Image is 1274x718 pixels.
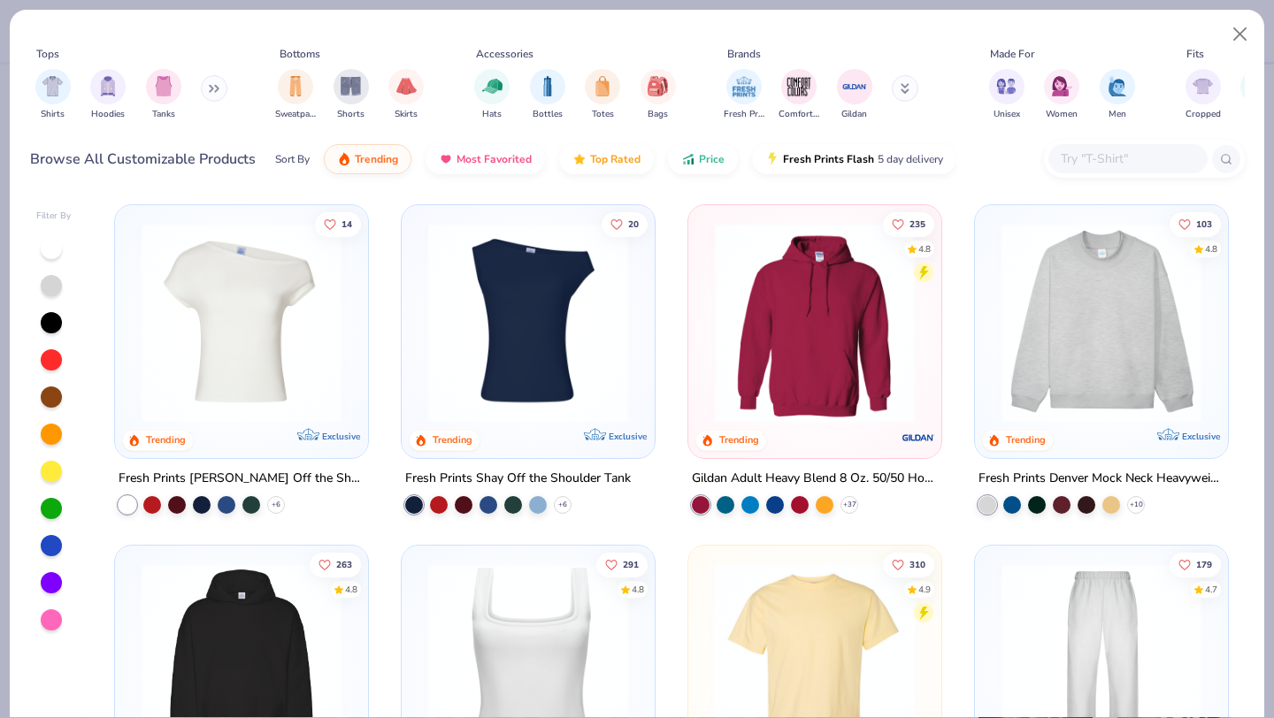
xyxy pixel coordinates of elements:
[918,242,931,256] div: 4.8
[641,69,676,121] div: filter for Bags
[119,468,365,490] div: Fresh Prints [PERSON_NAME] Off the Shoulder Top
[572,152,587,166] img: TopRated.gif
[628,219,639,228] span: 20
[724,108,764,121] span: Fresh Prints
[786,73,812,100] img: Comfort Colors Image
[918,583,931,596] div: 4.9
[752,144,956,174] button: Fresh Prints Flash5 day delivery
[334,69,369,121] div: filter for Shorts
[1205,242,1217,256] div: 4.8
[878,149,943,170] span: 5 day delivery
[334,69,369,121] button: filter button
[609,431,647,442] span: Exclusive
[1129,500,1142,510] span: + 10
[474,69,510,121] div: filter for Hats
[388,69,424,121] button: filter button
[98,76,118,96] img: Hoodies Image
[395,108,418,121] span: Skirts
[909,219,925,228] span: 235
[482,108,502,121] span: Hats
[91,108,125,121] span: Hoodies
[388,69,424,121] div: filter for Skirts
[724,69,764,121] button: filter button
[623,560,639,569] span: 291
[990,46,1034,62] div: Made For
[146,69,181,121] button: filter button
[602,211,648,236] button: Like
[530,69,565,121] button: filter button
[35,69,71,121] div: filter for Shirts
[355,152,398,166] span: Trending
[1170,211,1221,236] button: Like
[632,583,644,596] div: 4.8
[439,152,453,166] img: most_fav.gif
[994,108,1020,121] span: Unisex
[1193,76,1213,96] img: Cropped Image
[396,76,417,96] img: Skirts Image
[476,46,533,62] div: Accessories
[275,108,316,121] span: Sweatpants
[883,211,934,236] button: Like
[275,69,316,121] div: filter for Sweatpants
[996,76,1017,96] img: Unisex Image
[1196,560,1212,569] span: 179
[41,108,65,121] span: Shirts
[989,69,1025,121] div: filter for Unisex
[592,108,614,121] span: Totes
[533,108,563,121] span: Bottles
[989,69,1025,121] button: filter button
[558,500,567,510] span: + 6
[311,552,362,577] button: Like
[474,69,510,121] button: filter button
[1059,149,1195,169] input: Try "T-Shirt"
[706,223,924,423] img: 01756b78-01f6-4cc6-8d8a-3c30c1a0c8ac
[146,69,181,121] div: filter for Tanks
[585,69,620,121] div: filter for Totes
[779,108,819,121] span: Comfort Colors
[1181,431,1219,442] span: Exclusive
[286,76,305,96] img: Sweatpants Image
[923,223,1140,423] img: a164e800-7022-4571-a324-30c76f641635
[779,69,819,121] button: filter button
[337,108,365,121] span: Shorts
[342,219,353,228] span: 14
[405,468,631,490] div: Fresh Prints Shay Off the Shoulder Tank
[699,152,725,166] span: Price
[590,152,641,166] span: Top Rated
[837,69,872,121] button: filter button
[1186,69,1221,121] div: filter for Cropped
[837,69,872,121] div: filter for Gildan
[324,144,411,174] button: Trending
[883,552,934,577] button: Like
[90,69,126,121] div: filter for Hoodies
[692,468,938,490] div: Gildan Adult Heavy Blend 8 Oz. 50/50 Hooded Sweatshirt
[724,69,764,121] div: filter for Fresh Prints
[341,76,361,96] img: Shorts Image
[841,73,868,100] img: Gildan Image
[648,76,667,96] img: Bags Image
[482,76,503,96] img: Hats Image
[42,76,63,96] img: Shirts Image
[1224,18,1257,51] button: Close
[783,152,874,166] span: Fresh Prints Flash
[346,583,358,596] div: 4.8
[1100,69,1135,121] button: filter button
[316,211,362,236] button: Like
[1196,219,1212,228] span: 103
[1108,76,1127,96] img: Men Image
[35,69,71,121] button: filter button
[1186,46,1204,62] div: Fits
[765,152,779,166] img: flash.gif
[1044,69,1079,121] div: filter for Women
[901,420,936,455] img: Gildan logo
[538,76,557,96] img: Bottles Image
[648,108,668,121] span: Bags
[337,152,351,166] img: trending.gif
[668,144,738,174] button: Price
[419,223,637,423] img: 5716b33b-ee27-473a-ad8a-9b8687048459
[1052,76,1072,96] img: Women Image
[841,108,867,121] span: Gildan
[909,560,925,569] span: 310
[1100,69,1135,121] div: filter for Men
[36,210,72,223] div: Filter By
